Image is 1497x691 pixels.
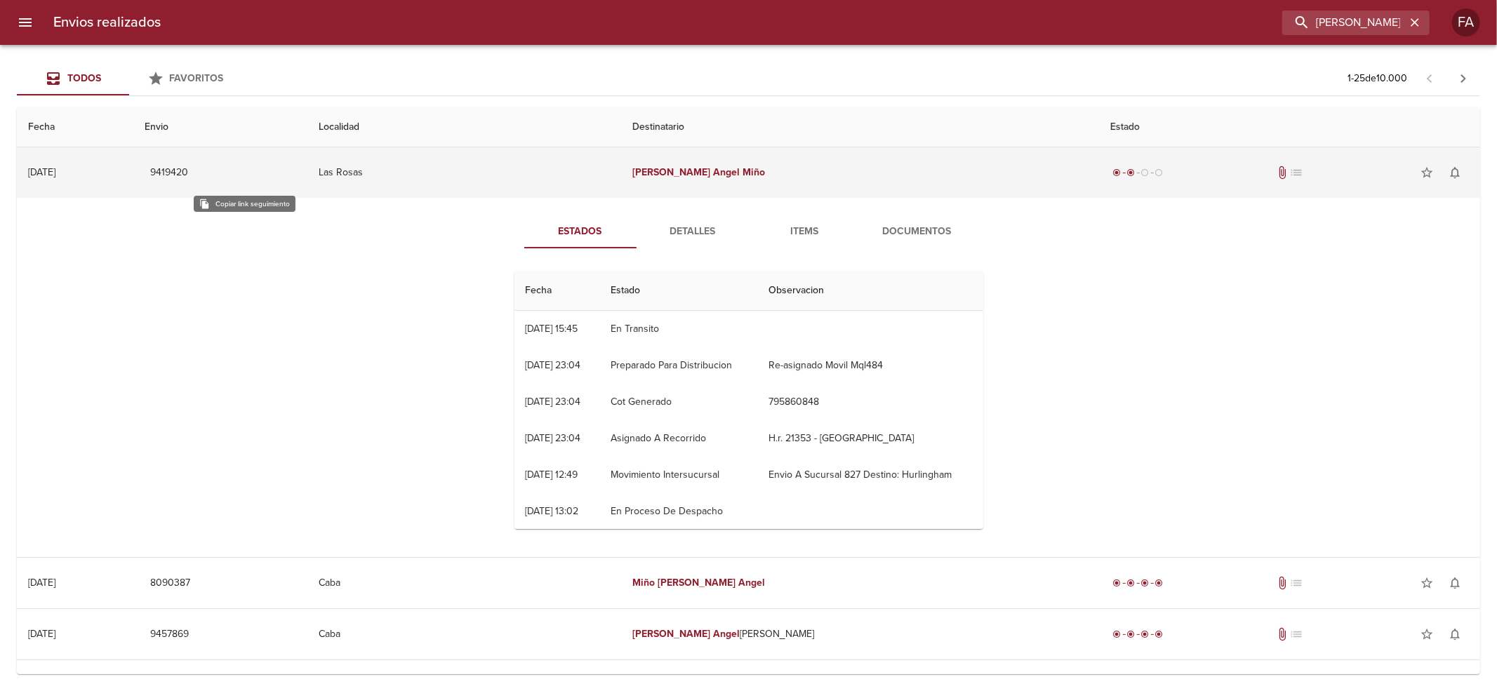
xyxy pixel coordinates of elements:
span: Todos [67,72,101,84]
em: Angel [713,166,740,178]
div: [DATE] 23:04 [526,396,581,408]
td: Envio A Sucursal 827 Destino: Hurlingham [757,457,983,493]
div: [DATE] 13:02 [526,505,579,517]
td: Las Rosas [307,147,621,198]
button: Agregar a favoritos [1413,620,1441,648]
span: Tiene documentos adjuntos [1275,627,1289,641]
td: En Proceso De Despacho [599,493,757,530]
span: radio_button_checked [1155,630,1164,638]
div: [DATE] 23:04 [526,359,581,371]
span: Estados [533,223,628,241]
em: Angel [713,628,740,640]
button: Activar notificaciones [1441,620,1469,648]
span: radio_button_checked [1113,630,1122,638]
th: Fecha [514,271,600,311]
span: radio_button_unchecked [1155,168,1164,177]
em: [PERSON_NAME] [632,166,710,178]
span: radio_button_checked [1113,579,1122,587]
span: radio_button_unchecked [1141,168,1150,177]
th: Fecha [17,107,133,147]
div: [DATE] 15:45 [526,323,578,335]
button: 8090387 [145,570,196,596]
span: 9457869 [150,626,189,643]
div: Tabs detalle de guia [524,215,973,248]
div: [DATE] [28,166,55,178]
em: Miño [743,166,765,178]
td: Movimiento Intersucursal [599,457,757,493]
button: Activar notificaciones [1441,569,1469,597]
td: Asignado A Recorrido [599,420,757,457]
span: radio_button_checked [1141,579,1150,587]
span: 8090387 [150,575,190,592]
span: Documentos [870,223,965,241]
th: Localidad [307,107,621,147]
span: No tiene pedido asociado [1289,576,1303,590]
th: Destinatario [621,107,1098,147]
td: Caba [307,558,621,608]
span: radio_button_checked [1127,579,1136,587]
span: radio_button_checked [1127,168,1136,177]
span: notifications_none [1448,576,1462,590]
span: Pagina anterior [1413,71,1446,85]
td: Cot Generado [599,384,757,420]
div: Entregado [1110,576,1166,590]
button: Agregar a favoritos [1413,569,1441,597]
h6: Envios realizados [53,11,161,34]
span: Tiene documentos adjuntos [1275,166,1289,180]
button: menu [8,6,42,39]
em: Angel [738,577,765,589]
button: 9419420 [145,160,194,186]
div: FA [1452,8,1480,36]
span: Tiene documentos adjuntos [1275,576,1289,590]
span: notifications_none [1448,627,1462,641]
td: En Transito [599,311,757,347]
th: Envio [133,107,307,147]
div: Tabs Envios [17,62,241,95]
th: Estado [599,271,757,311]
span: radio_button_checked [1155,579,1164,587]
span: radio_button_checked [1113,168,1122,177]
div: [DATE] 12:49 [526,469,578,481]
span: Items [757,223,853,241]
span: Detalles [645,223,740,241]
span: No tiene pedido asociado [1289,166,1303,180]
th: Observacion [757,271,983,311]
input: buscar [1282,11,1406,35]
span: notifications_none [1448,166,1462,180]
span: star_border [1420,627,1434,641]
em: [PERSON_NAME] [658,577,736,589]
td: [PERSON_NAME] [621,609,1098,659]
div: [DATE] [28,628,55,640]
td: H.r. 21353 - [GEOGRAPHIC_DATA] [757,420,983,457]
span: Pagina siguiente [1446,62,1480,95]
table: Tabla de seguimiento [514,271,983,530]
span: star_border [1420,576,1434,590]
span: star_border [1420,166,1434,180]
span: No tiene pedido asociado [1289,627,1303,641]
button: 9457869 [145,622,194,648]
div: Despachado [1110,166,1166,180]
span: Favoritos [170,72,224,84]
td: 795860848 [757,384,983,420]
span: radio_button_checked [1141,630,1150,638]
span: 9419420 [150,164,188,182]
span: radio_button_checked [1127,630,1136,638]
td: Re-asignado Movil Mql484 [757,347,983,384]
div: Entregado [1110,627,1166,641]
button: Agregar a favoritos [1413,159,1441,187]
em: [PERSON_NAME] [632,628,710,640]
th: Estado [1099,107,1480,147]
td: Preparado Para Distribucion [599,347,757,384]
td: Caba [307,609,621,659]
p: 1 - 25 de 10.000 [1348,72,1407,86]
div: [DATE] 23:04 [526,432,581,444]
button: Activar notificaciones [1441,159,1469,187]
em: Miño [632,577,655,589]
div: [DATE] [28,577,55,589]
